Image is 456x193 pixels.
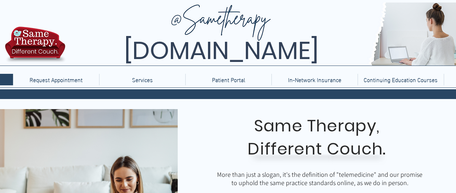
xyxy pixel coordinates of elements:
[3,26,67,68] img: TBH.US
[215,170,424,187] p: More than just a slogan, it's the definition of "telemedicine" and our promise to uphold the same...
[26,74,86,85] p: Request Appointment
[99,74,185,85] div: Services
[124,33,319,68] span: [DOMAIN_NAME]
[358,74,444,85] a: Continuing Education Courses
[208,74,249,85] p: Patient Portal
[128,74,156,85] p: Services
[248,138,386,160] span: Different Couch.
[284,74,345,85] p: In-Network Insurance
[13,74,99,85] a: Request Appointment
[271,74,358,85] a: In-Network Insurance
[254,115,380,137] span: Same Therapy,
[185,74,271,85] a: Patient Portal
[360,74,441,85] p: Continuing Education Courses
